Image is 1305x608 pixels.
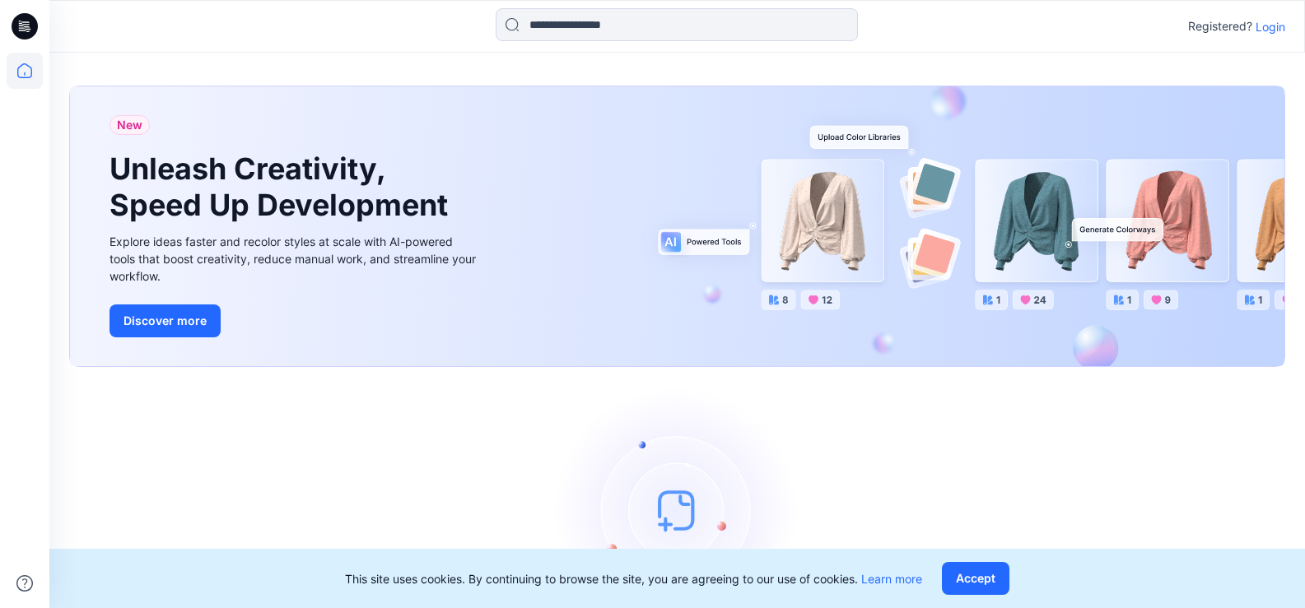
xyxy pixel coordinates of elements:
[345,570,922,587] p: This site uses cookies. By continuing to browse the site, you are agreeing to our use of cookies.
[110,151,455,222] h1: Unleash Creativity, Speed Up Development
[861,572,922,586] a: Learn more
[1256,18,1285,35] p: Login
[117,115,142,135] span: New
[1188,16,1252,36] p: Registered?
[110,304,221,337] button: Discover more
[110,304,480,337] a: Discover more
[942,562,1009,595] button: Accept
[110,233,480,285] div: Explore ideas faster and recolor styles at scale with AI-powered tools that boost creativity, red...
